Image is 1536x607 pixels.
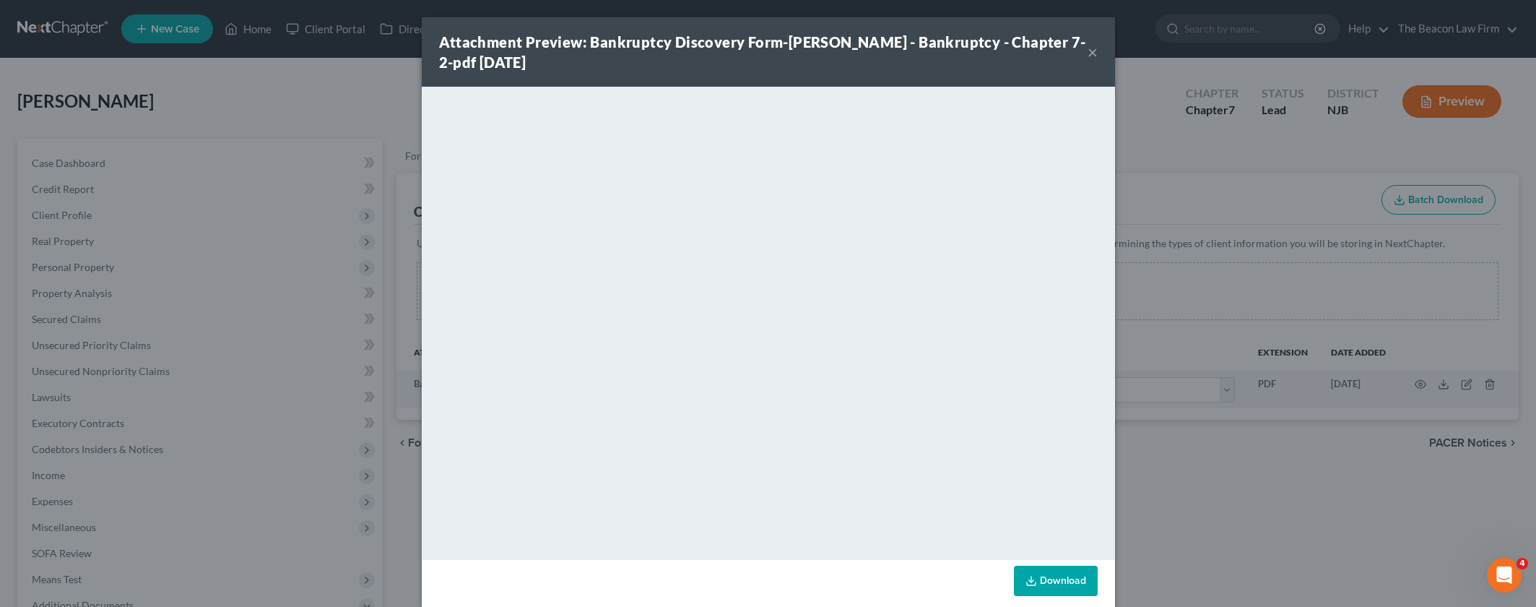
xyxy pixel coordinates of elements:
[422,87,1115,556] iframe: <object ng-attr-data='[URL][DOMAIN_NAME]' type='application/pdf' width='100%' height='650px'></ob...
[1487,558,1522,593] iframe: Intercom live chat
[1014,566,1098,596] a: Download
[1088,43,1098,61] button: ×
[1517,558,1528,569] span: 4
[439,33,1086,71] strong: Attachment Preview: Bankruptcy Discovery Form-[PERSON_NAME] - Bankruptcy - Chapter 7-2-pdf [DATE]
